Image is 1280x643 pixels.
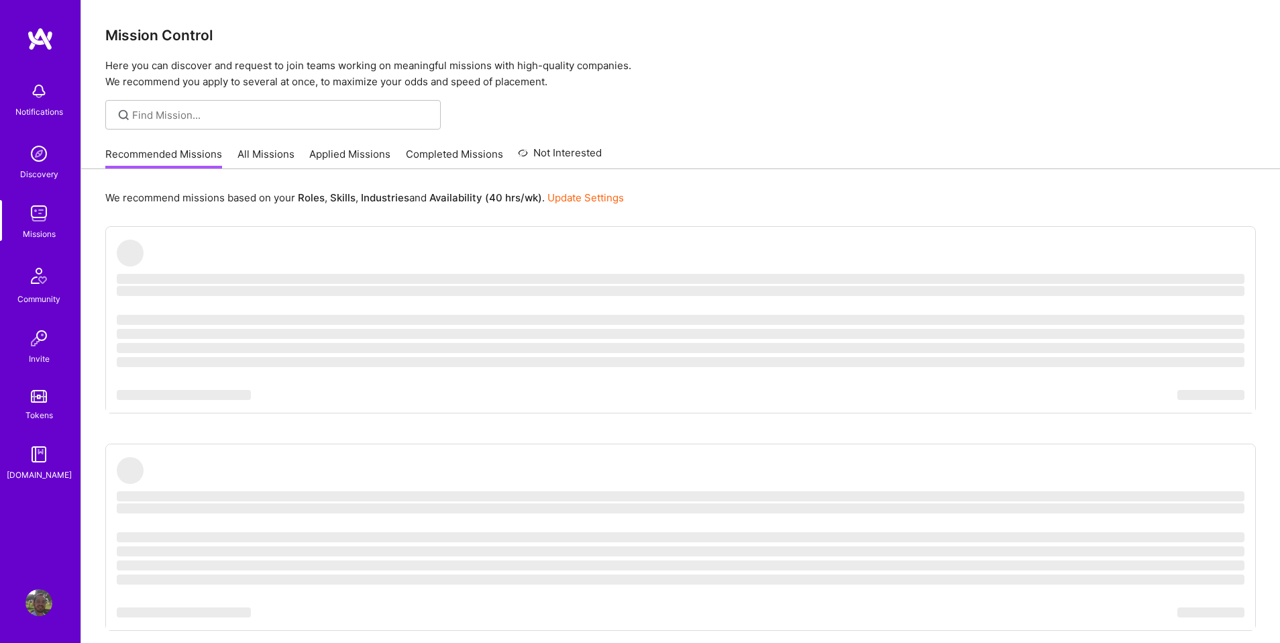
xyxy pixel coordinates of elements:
p: We recommend missions based on your , , and . [105,191,624,205]
img: guide book [25,441,52,468]
a: All Missions [237,147,295,169]
a: Recommended Missions [105,147,222,169]
i: icon SearchGrey [116,107,131,123]
img: Invite [25,325,52,352]
img: bell [25,78,52,105]
div: Discovery [20,167,58,181]
p: Here you can discover and request to join teams working on meaningful missions with high-quality ... [105,58,1256,90]
b: Industries [361,191,409,204]
b: Skills [330,191,356,204]
a: Applied Missions [309,147,390,169]
div: Notifications [15,105,63,119]
img: User Avatar [25,589,52,616]
div: Missions [23,227,56,241]
img: Community [23,260,55,292]
a: User Avatar [22,589,56,616]
img: teamwork [25,200,52,227]
img: logo [27,27,54,51]
a: Not Interested [518,145,602,169]
div: [DOMAIN_NAME] [7,468,72,482]
img: tokens [31,390,47,403]
a: Completed Missions [406,147,503,169]
img: discovery [25,140,52,167]
div: Tokens [25,408,53,422]
div: Community [17,292,60,306]
a: Update Settings [547,191,624,204]
input: Find Mission... [132,108,431,122]
b: Roles [298,191,325,204]
b: Availability (40 hrs/wk) [429,191,542,204]
h3: Mission Control [105,27,1256,44]
div: Invite [29,352,50,366]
